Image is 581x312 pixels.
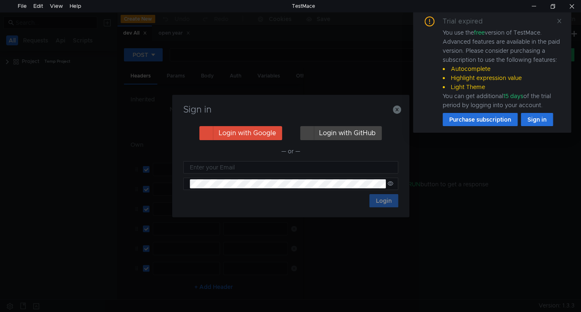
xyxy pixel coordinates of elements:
[443,28,561,110] div: You use the version of TestMace. Advanced features are available in the paid version. Please cons...
[199,126,282,140] button: Login with Google
[183,146,398,156] div: — or —
[521,113,553,126] button: Sign in
[190,163,393,172] input: Enter your Email
[474,29,485,36] span: free
[443,16,492,26] div: Trial expired
[300,126,382,140] button: Login with GitHub
[443,82,561,91] li: Light Theme
[182,105,399,115] h3: Sign in
[443,113,518,126] button: Purchase subscription
[503,92,523,100] span: 15 days
[443,91,561,110] div: You can get additional of the trial period by logging into your account.
[443,64,561,73] li: Autocomplete
[443,73,561,82] li: Highlight expression value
